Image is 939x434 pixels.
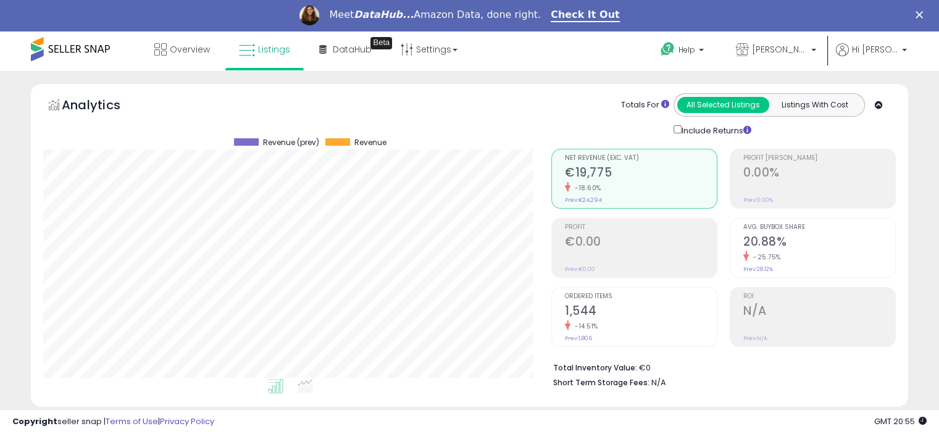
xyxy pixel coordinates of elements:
b: Short Term Storage Fees: [553,377,649,388]
i: DataHub... [354,9,414,20]
a: Settings [391,31,467,68]
div: Meet Amazon Data, done right. [329,9,541,21]
h2: €19,775 [565,165,717,182]
strong: Copyright [12,415,57,427]
span: Profit [PERSON_NAME] [743,155,895,162]
small: -14.51% [570,322,598,331]
span: Net Revenue (Exc. VAT) [565,155,717,162]
h2: €0.00 [565,235,717,251]
small: Prev: €0.00 [565,265,595,273]
h2: 0.00% [743,165,895,182]
a: Hi [PERSON_NAME] [836,43,907,71]
small: -18.60% [570,183,601,193]
img: Profile image for Georgie [299,6,319,25]
span: N/A [651,377,666,388]
span: Avg. Buybox Share [743,224,895,231]
small: Prev: 0.00% [743,196,773,204]
div: Tooltip anchor [370,37,392,49]
span: Hi [PERSON_NAME] [852,43,898,56]
span: Overview [170,43,210,56]
b: Total Inventory Value: [553,362,637,373]
h2: 20.88% [743,235,895,251]
span: Help [678,44,695,55]
span: DataHub [333,43,372,56]
div: Include Returns [664,123,766,137]
button: Listings With Cost [769,97,861,113]
h2: 1,544 [565,304,717,320]
a: Listings [230,31,299,68]
a: Overview [145,31,219,68]
span: [PERSON_NAME] [752,43,808,56]
i: Get Help [660,41,675,57]
a: Help [651,32,716,70]
small: Prev: 1,806 [565,335,592,342]
span: Profit [565,224,717,231]
div: Close [916,11,928,19]
h2: N/A [743,304,895,320]
div: Totals For [621,99,669,111]
small: Prev: €24,294 [565,196,602,204]
small: -25.75% [749,252,781,262]
div: seller snap | | [12,416,214,428]
a: Check It Out [551,9,620,22]
small: Prev: 28.12% [743,265,773,273]
span: ROI [743,293,895,300]
li: €0 [553,359,887,374]
a: Privacy Policy [160,415,214,427]
span: Revenue [354,138,386,147]
span: Listings [258,43,290,56]
span: 2025-09-15 20:55 GMT [874,415,927,427]
a: Terms of Use [106,415,158,427]
a: DataHub [310,31,381,68]
span: Ordered Items [565,293,717,300]
button: All Selected Listings [677,97,769,113]
h5: Analytics [62,96,144,117]
span: Revenue (prev) [263,138,319,147]
a: [PERSON_NAME] [727,31,825,71]
small: Prev: N/A [743,335,767,342]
